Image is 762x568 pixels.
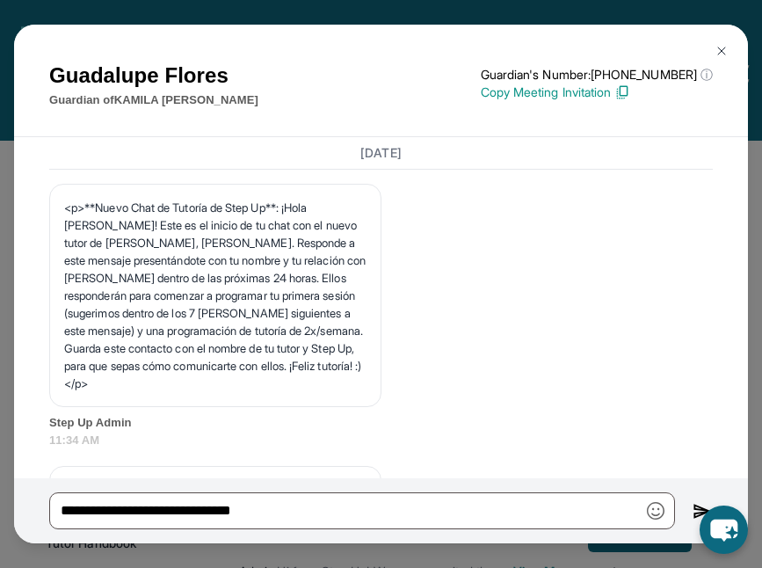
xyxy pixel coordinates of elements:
span: 11:34 AM [49,432,713,449]
img: Send icon [693,501,713,522]
p: Guardian of KAMILA [PERSON_NAME] [49,91,258,109]
p: <p>**Nuevo Chat de Tutoría de Step Up**: ¡Hola [PERSON_NAME]! Este es el inicio de tu chat con el... [64,199,366,392]
span: ⓘ [700,66,713,84]
button: chat-button [700,506,748,554]
p: Guardian's Number: [PHONE_NUMBER] [481,66,713,84]
p: Copy Meeting Invitation [481,84,713,101]
span: Step Up Admin [49,414,713,432]
img: Emoji [647,502,664,520]
h1: Guadalupe Flores [49,60,258,91]
img: Copy Icon [614,84,630,100]
h3: [DATE] [49,144,713,162]
img: Close Icon [715,44,729,58]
